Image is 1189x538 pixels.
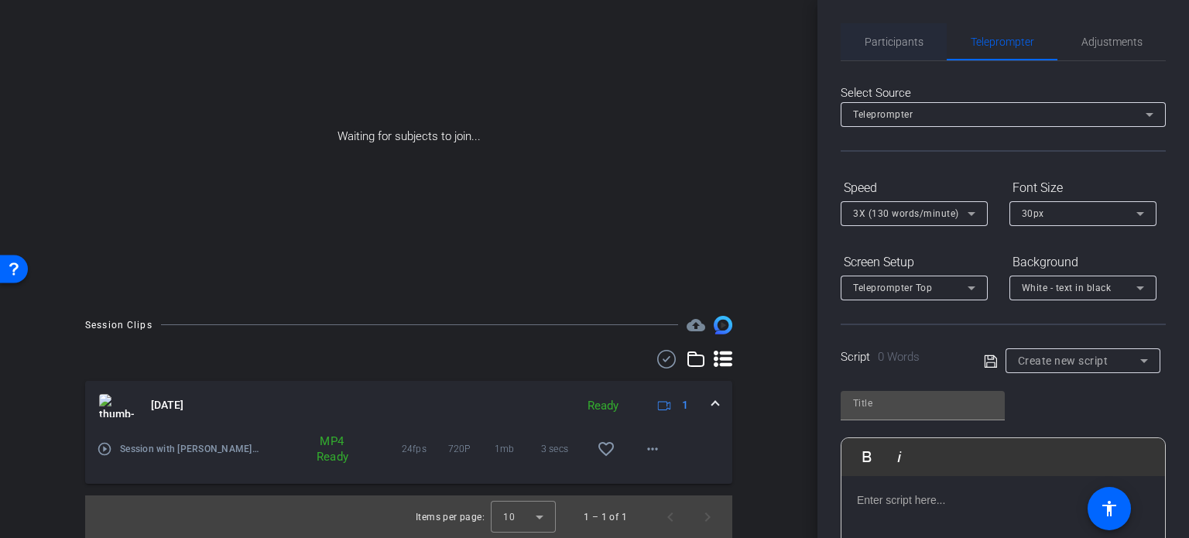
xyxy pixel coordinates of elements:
mat-icon: play_circle_outline [97,441,112,457]
div: Background [1009,249,1156,276]
mat-icon: cloud_upload [687,316,705,334]
span: Create new script [1018,355,1108,367]
span: 3X (130 words/minute) [853,208,959,219]
div: Select Source [841,84,1166,102]
button: Bold (Ctrl+B) [852,441,882,472]
span: 1 [682,397,688,413]
mat-icon: more_horiz [643,440,662,458]
div: thumb-nail[DATE]Ready1 [85,430,732,484]
div: Items per page: [416,509,485,525]
div: Font Size [1009,175,1156,201]
span: 1mb [495,441,541,457]
span: Participants [865,36,923,47]
button: Next page [689,499,726,536]
img: Session clips [714,316,732,334]
button: Italic (Ctrl+I) [885,441,914,472]
span: Adjustments [1081,36,1143,47]
div: Screen Setup [841,249,988,276]
span: White - text in black [1022,283,1112,293]
div: Speed [841,175,988,201]
mat-expansion-panel-header: thumb-nail[DATE]Ready1 [85,381,732,430]
span: Teleprompter [971,36,1034,47]
mat-icon: favorite_border [597,440,615,458]
button: Previous page [652,499,689,536]
div: 1 – 1 of 1 [584,509,627,525]
span: Teleprompter [853,109,913,120]
img: thumb-nail [99,394,134,417]
span: 0 Words [878,350,920,364]
div: Script [841,348,962,366]
div: Ready [580,397,626,415]
span: [DATE] [151,397,183,413]
span: 720P [448,441,495,457]
span: 3 secs [541,441,588,457]
div: Session Clips [85,317,152,333]
div: MP4 Ready [309,433,351,464]
span: 24fps [402,441,448,457]
mat-icon: accessibility [1100,499,1119,518]
input: Title [853,394,992,413]
span: Session with [PERSON_NAME]-Session with [PERSON_NAME]-[PERSON_NAME]-MEA Video-2025-09-08-09-39-59... [120,441,259,457]
span: Destinations for your clips [687,316,705,334]
span: 30px [1022,208,1044,219]
span: Teleprompter Top [853,283,932,293]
